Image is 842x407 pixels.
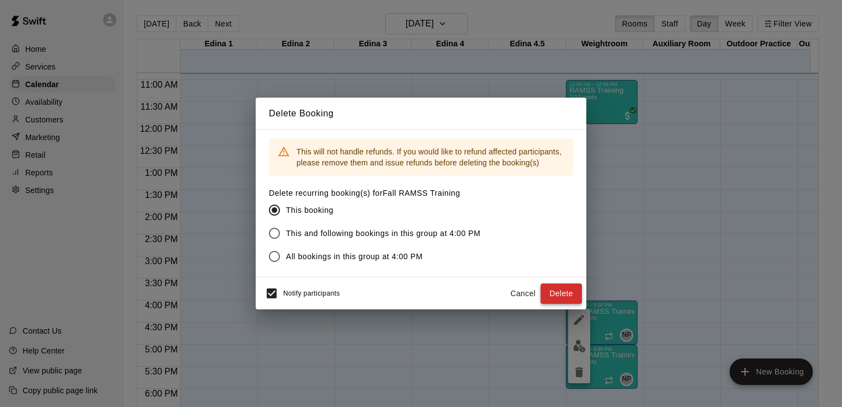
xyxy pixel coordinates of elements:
span: All bookings in this group at 4:00 PM [286,251,423,263]
button: Delete [541,283,582,304]
label: Delete recurring booking(s) for Fall RAMSS Training [269,188,489,199]
div: This will not handle refunds. If you would like to refund affected participants, please remove th... [296,142,564,173]
span: This booking [286,205,333,216]
span: This and following bookings in this group at 4:00 PM [286,228,481,239]
h2: Delete Booking [256,98,586,130]
button: Cancel [505,283,541,304]
span: Notify participants [283,290,340,298]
